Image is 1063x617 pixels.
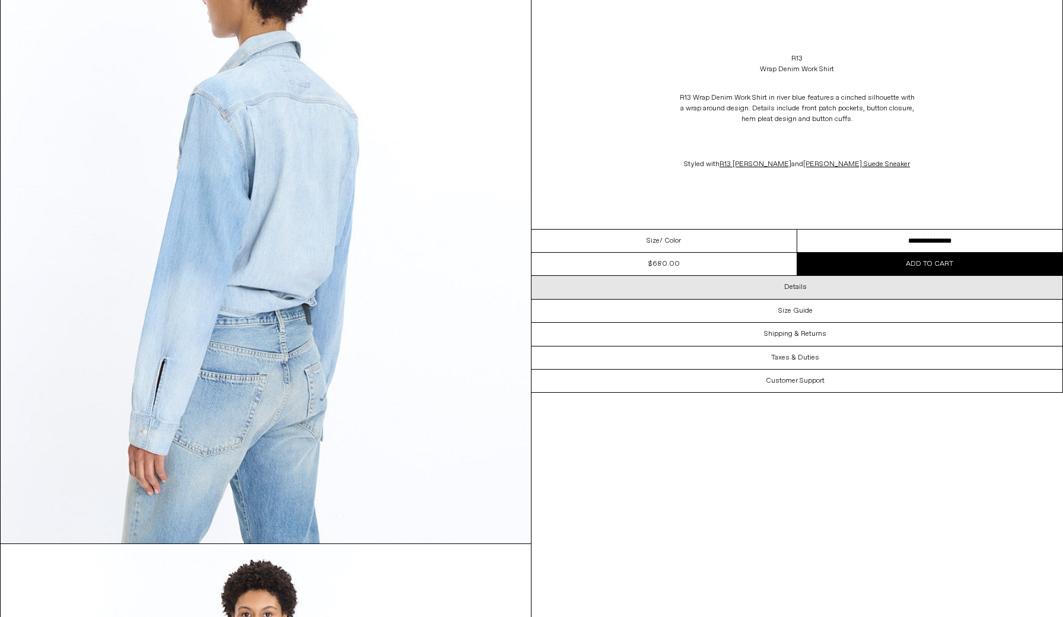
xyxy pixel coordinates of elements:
a: [PERSON_NAME] Suede Sneaker [803,160,910,169]
span: Add to cart [906,259,953,269]
span: / Color [660,236,681,246]
span: $680.00 [648,259,680,269]
button: Add to cart [797,253,1063,275]
h3: Size Guide [778,307,813,315]
span: Styled with and [684,160,910,169]
span: Size [647,236,660,246]
a: R13 [791,53,803,64]
h3: Customer Support [766,377,825,385]
h3: Shipping & Returns [764,330,826,338]
a: R13 [PERSON_NAME] [720,160,791,169]
p: R13 Wrap Denim Work Shirt in river blue features a cinched silhouette with a wrap around design. ... [679,87,916,131]
div: Wrap Denim Work Shirt [760,64,834,75]
h3: Taxes & Duties [771,354,819,362]
h3: Details [784,283,807,291]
